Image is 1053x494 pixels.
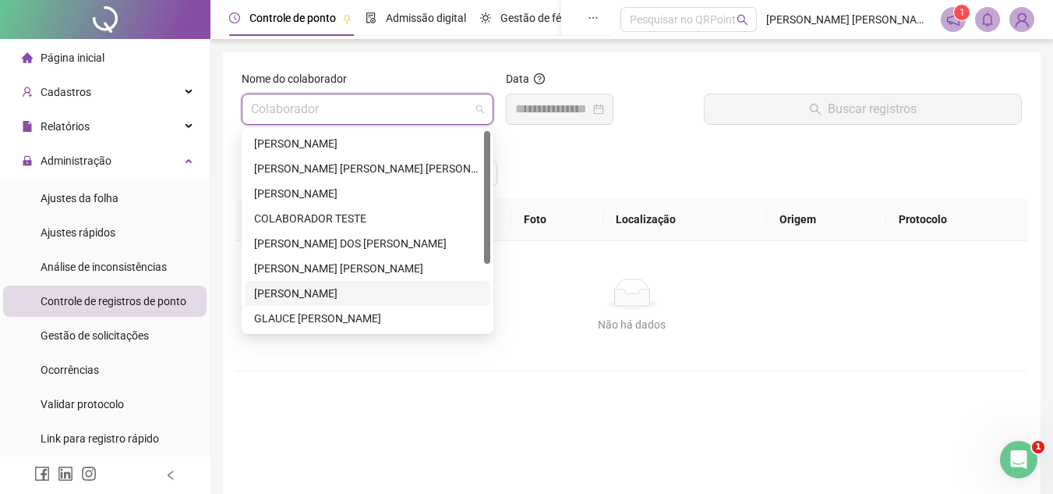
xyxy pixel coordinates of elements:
th: Localização [603,198,768,241]
button: Buscar registros [704,94,1022,125]
iframe: Intercom live chat [1000,441,1037,478]
span: Data [506,73,529,85]
div: CLEOMIRIO EMILIO DA CONCEIÇÃO [245,181,490,206]
div: [PERSON_NAME] DOS [PERSON_NAME] [254,235,481,252]
span: file-done [366,12,376,23]
span: linkedin [58,466,73,482]
span: pushpin [342,14,352,23]
span: file [22,121,33,132]
span: Análise de inconsistências [41,261,167,273]
div: [PERSON_NAME] [PERSON_NAME] [PERSON_NAME] [254,160,481,177]
label: Nome do colaborador [242,70,357,87]
span: sun [480,12,491,23]
span: clock-circle [229,12,240,23]
span: question-circle [534,73,545,84]
div: [PERSON_NAME] [PERSON_NAME] [254,260,481,277]
sup: 1 [954,5,970,20]
span: left [165,470,176,481]
div: GLAUCE [PERSON_NAME] [254,310,481,327]
span: 1 [959,7,965,18]
span: Gestão de solicitações [41,329,149,342]
span: instagram [81,466,97,482]
div: FRANCISCO PEREIRA ALEXANDRINO DA SILVA [245,256,490,281]
div: [PERSON_NAME] [254,285,481,302]
span: Relatórios [41,120,90,133]
span: Controle de ponto [249,12,336,24]
span: Validar protocolo [41,398,124,410]
div: COLABORADOR TESTE [245,206,490,231]
div: ANTONIO JOSÉ SILVA ARAUJO [245,156,490,181]
th: Foto [511,198,603,241]
div: GLAUCE CAROLINE ROEDER PIRES [245,306,490,331]
span: Ajustes da folha [41,192,118,204]
span: Ocorrências [41,364,99,376]
span: Gestão de férias [500,12,579,24]
div: DOUGLAS DOS SANTOS NASCIMENTO [245,231,490,256]
div: [PERSON_NAME] [254,185,481,202]
span: user-add [22,87,33,98]
span: facebook [34,466,50,482]
span: [PERSON_NAME] [PERSON_NAME] - [PERSON_NAME] Cobstruções Ltda [766,11,931,28]
span: Link para registro rápido [41,432,159,445]
span: search [737,14,748,26]
img: 90596 [1010,8,1034,31]
span: notification [946,12,960,27]
span: Admissão digital [386,12,466,24]
div: COLABORADOR TESTE [254,210,481,227]
th: Protocolo [886,198,1028,241]
span: ellipsis [588,12,599,23]
th: Origem [767,198,886,241]
div: Não há dados [254,316,1009,333]
span: 1 [1032,441,1044,453]
span: Cadastros [41,86,91,98]
span: Administração [41,155,111,167]
span: Página inicial [41,52,104,64]
span: bell [981,12,995,27]
div: [PERSON_NAME] [254,135,481,152]
span: Ajustes rápidos [41,226,115,239]
div: ALEXANDRE DE SANTANA [245,131,490,156]
span: Controle de registros de ponto [41,295,186,307]
span: lock [22,155,33,166]
div: FRANCISCO WELITON MINERVINO DA COSTA [245,281,490,306]
span: home [22,52,33,63]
